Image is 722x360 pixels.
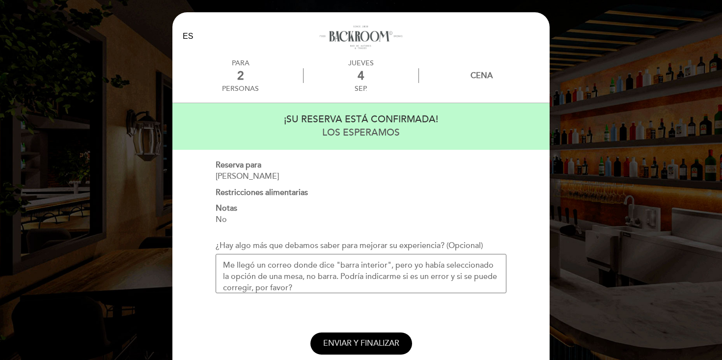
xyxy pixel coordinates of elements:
[310,332,412,355] button: ENVIAR Y FINALIZAR
[216,187,506,198] div: Restricciones alimentarias
[216,214,506,225] div: No
[222,59,259,67] div: PARA
[216,160,506,171] div: Reserva para
[222,84,259,93] div: personas
[182,126,540,139] div: LOS ESPERAMOS
[216,171,506,182] div: [PERSON_NAME]
[304,84,418,93] div: sep.
[216,203,506,214] div: Notas
[304,59,418,67] div: jueves
[216,240,483,251] label: ¿Hay algo más que debamos saber para mejorar su experiencia? (Opcional)
[182,113,540,126] div: ¡SU RESERVA ESTÁ CONFIRMADA!
[222,69,259,83] div: 2
[471,71,493,81] div: Cena
[323,338,399,348] span: ENVIAR Y FINALIZAR
[304,69,418,83] div: 4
